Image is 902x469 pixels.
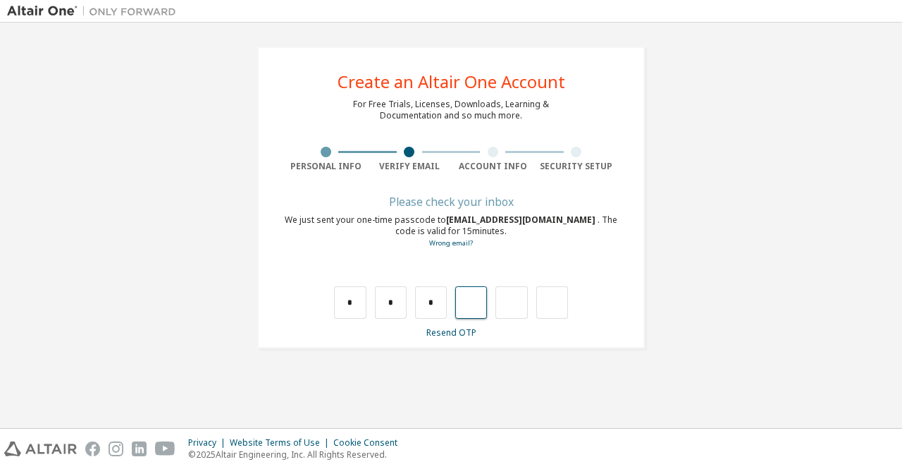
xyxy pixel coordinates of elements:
[284,214,618,249] div: We just sent your one-time passcode to . The code is valid for 15 minutes.
[338,73,565,90] div: Create an Altair One Account
[7,4,183,18] img: Altair One
[188,449,406,461] p: © 2025 Altair Engineering, Inc. All Rights Reserved.
[535,161,619,172] div: Security Setup
[284,161,368,172] div: Personal Info
[132,441,147,456] img: linkedin.svg
[426,327,476,339] a: Resend OTP
[85,441,100,456] img: facebook.svg
[368,161,452,172] div: Verify Email
[333,437,406,449] div: Cookie Consent
[230,437,333,449] div: Website Terms of Use
[446,214,598,226] span: [EMAIL_ADDRESS][DOMAIN_NAME]
[284,197,618,206] div: Please check your inbox
[429,238,473,248] a: Go back to the registration form
[353,99,549,121] div: For Free Trials, Licenses, Downloads, Learning & Documentation and so much more.
[451,161,535,172] div: Account Info
[4,441,77,456] img: altair_logo.svg
[155,441,175,456] img: youtube.svg
[188,437,230,449] div: Privacy
[109,441,123,456] img: instagram.svg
